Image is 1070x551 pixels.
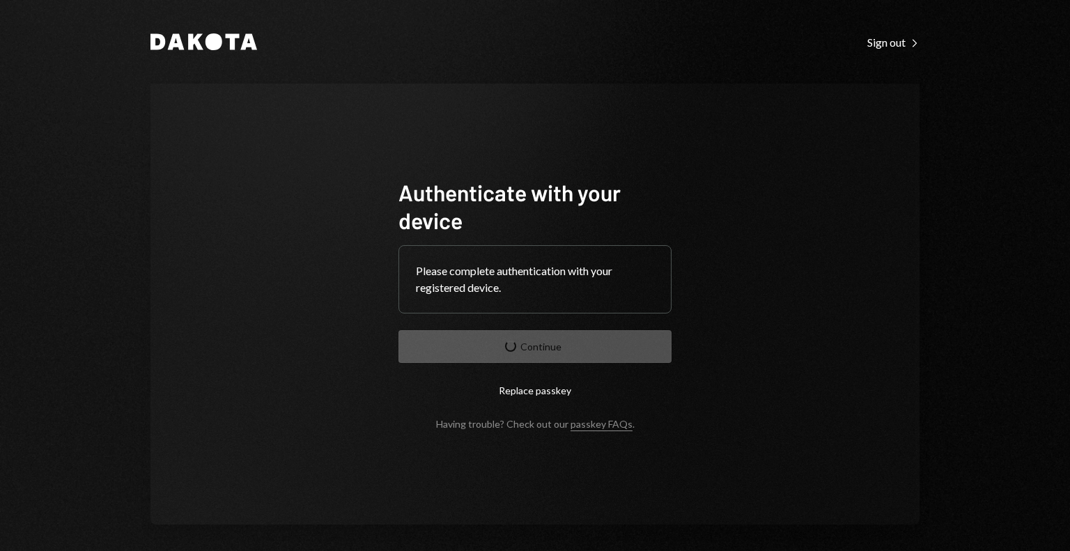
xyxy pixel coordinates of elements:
[571,418,633,431] a: passkey FAQs
[416,263,654,296] div: Please complete authentication with your registered device.
[867,36,920,49] div: Sign out
[867,34,920,49] a: Sign out
[398,374,672,407] button: Replace passkey
[398,178,672,234] h1: Authenticate with your device
[436,418,635,430] div: Having trouble? Check out our .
